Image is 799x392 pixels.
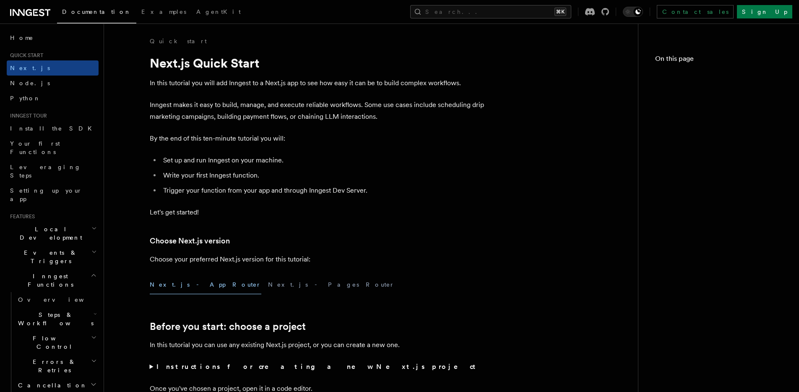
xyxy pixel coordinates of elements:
[136,3,191,23] a: Examples
[7,183,99,206] a: Setting up your app
[10,164,81,179] span: Leveraging Steps
[7,112,47,119] span: Inngest tour
[156,363,479,371] strong: Instructions for creating a new Next.js project
[7,76,99,91] a: Node.js
[150,77,485,89] p: In this tutorial you will add Inngest to a Next.js app to see how easy it can be to build complex...
[7,91,99,106] a: Python
[7,52,43,59] span: Quick start
[150,55,485,71] h1: Next.js Quick Start
[150,235,230,247] a: Choose Next.js version
[737,5,792,18] a: Sign Up
[150,321,306,332] a: Before you start: choose a project
[161,154,485,166] li: Set up and run Inngest on your machine.
[7,272,91,289] span: Inngest Functions
[7,248,91,265] span: Events & Triggers
[655,54,782,67] h4: On this page
[10,140,60,155] span: Your first Functions
[18,296,104,303] span: Overview
[150,206,485,218] p: Let's get started!
[7,121,99,136] a: Install the SDK
[15,292,99,307] a: Overview
[7,269,99,292] button: Inngest Functions
[150,133,485,144] p: By the end of this ten-minute tutorial you will:
[150,361,485,373] summary: Instructions for creating a new Next.js project
[150,99,485,123] p: Inngest makes it easy to build, manage, and execute reliable workflows. Some use cases include sc...
[268,275,395,294] button: Next.js - Pages Router
[161,170,485,181] li: Write your first Inngest function.
[10,34,34,42] span: Home
[150,253,485,265] p: Choose your preferred Next.js version for this tutorial:
[15,334,91,351] span: Flow Control
[7,225,91,242] span: Local Development
[7,222,99,245] button: Local Development
[657,5,734,18] a: Contact sales
[15,331,99,354] button: Flow Control
[10,65,50,71] span: Next.js
[410,5,571,18] button: Search...⌘K
[554,8,566,16] kbd: ⌘K
[7,245,99,269] button: Events & Triggers
[196,8,241,15] span: AgentKit
[191,3,246,23] a: AgentKit
[623,7,643,17] button: Toggle dark mode
[57,3,136,24] a: Documentation
[150,37,207,45] a: Quick start
[10,125,97,132] span: Install the SDK
[161,185,485,196] li: Trigger your function from your app and through Inngest Dev Server.
[62,8,131,15] span: Documentation
[7,30,99,45] a: Home
[15,354,99,378] button: Errors & Retries
[15,307,99,331] button: Steps & Workflows
[150,275,261,294] button: Next.js - App Router
[10,187,82,202] span: Setting up your app
[7,136,99,159] a: Your first Functions
[7,159,99,183] a: Leveraging Steps
[150,339,485,351] p: In this tutorial you can use any existing Next.js project, or you can create a new one.
[15,311,94,327] span: Steps & Workflows
[15,381,87,389] span: Cancellation
[15,358,91,374] span: Errors & Retries
[7,213,35,220] span: Features
[7,60,99,76] a: Next.js
[141,8,186,15] span: Examples
[10,95,41,102] span: Python
[10,80,50,86] span: Node.js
